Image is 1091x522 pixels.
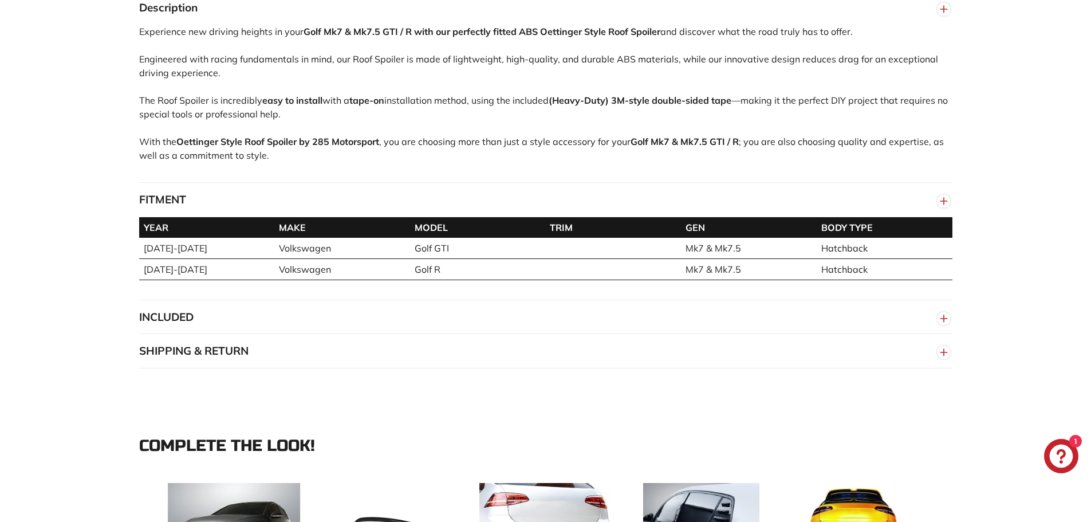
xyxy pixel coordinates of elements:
td: Mk7 & Mk7.5 [681,238,817,259]
td: Volkswagen [274,258,410,280]
button: INCLUDED [139,300,952,335]
th: BODY TYPE [817,217,952,238]
button: SHIPPING & RETURN [139,334,952,368]
inbox-online-store-chat: Shopify online store chat [1041,439,1082,476]
td: Golf R [410,258,546,280]
strong: Golf Mk7 & Mk7.5 GTI / R with our perfectly fitted ABS Oettinger Style Roof Spoiler [304,26,660,37]
th: MODEL [410,217,546,238]
strong: tape-on [349,95,384,106]
td: [DATE]-[DATE] [139,238,275,259]
th: MAKE [274,217,410,238]
td: Hatchback [817,238,952,259]
strong: Oettinger Style [176,136,242,147]
div: Complete the look! [139,437,952,455]
strong: easy to install [262,95,322,106]
td: Volkswagen [274,238,410,259]
td: Golf GTI [410,238,546,259]
strong: Golf Mk7 & Mk7.5 GTI / R [631,136,739,147]
td: [DATE]-[DATE] [139,258,275,280]
th: TRIM [545,217,681,238]
td: Hatchback [817,258,952,280]
th: YEAR [139,217,275,238]
button: FITMENT [139,183,952,217]
th: GEN [681,217,817,238]
td: Mk7 & Mk7.5 [681,258,817,280]
strong: (Heavy-Duty) 3M-style double-sided tape [549,95,731,106]
strong: Roof Spoiler by 285 Motorsport [245,136,379,147]
div: Experience new driving heights in your and discover what the road truly has to offer. Engineered ... [139,25,952,182]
